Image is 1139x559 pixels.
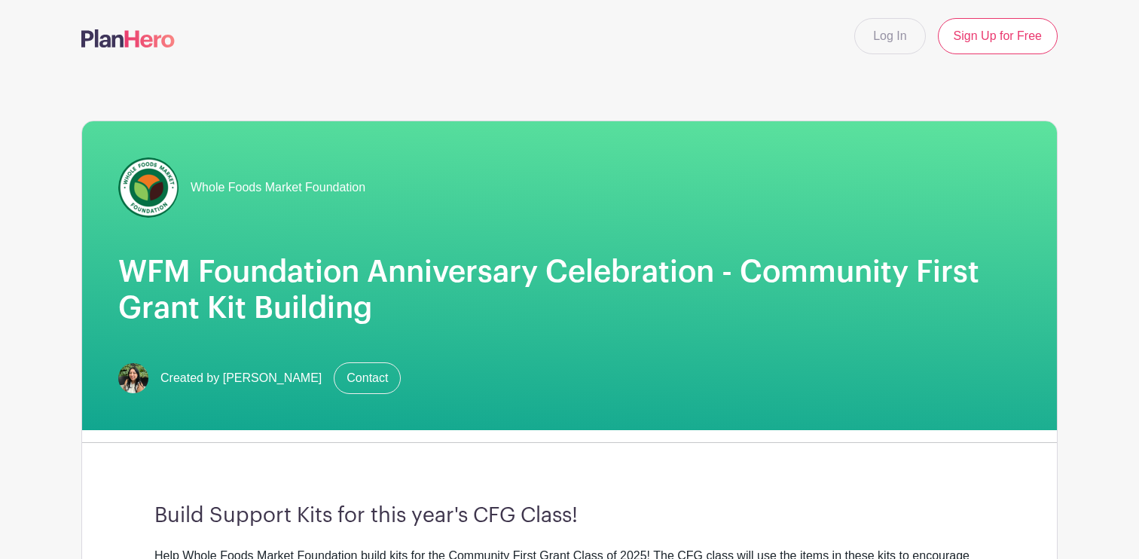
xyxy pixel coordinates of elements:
img: mireya.jpg [118,363,148,393]
h1: WFM Foundation Anniversary Celebration - Community First Grant Kit Building [118,254,1021,326]
span: Whole Foods Market Foundation [191,179,365,197]
h3: Build Support Kits for this year's CFG Class! [154,503,985,529]
a: Log In [854,18,925,54]
a: Contact [334,362,401,394]
img: logo-507f7623f17ff9eddc593b1ce0a138ce2505c220e1c5a4e2b4648c50719b7d32.svg [81,29,175,47]
img: wfmf_primary_badge_4c.png [118,157,179,218]
a: Sign Up for Free [938,18,1058,54]
span: Created by [PERSON_NAME] [160,369,322,387]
